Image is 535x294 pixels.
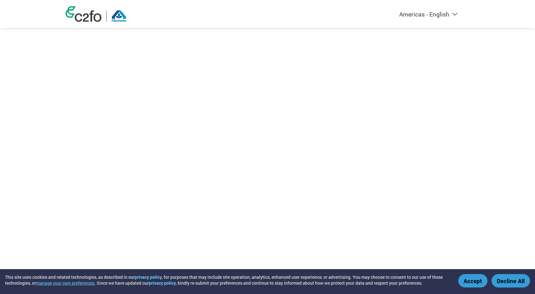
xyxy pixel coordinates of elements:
[111,10,127,22] img: Albertsons Companies
[492,274,530,287] button: Decline All
[36,280,94,286] button: manage your own preferences
[149,280,176,286] a: privacy policy
[5,274,449,286] div: This site uses cookies and related technologies, as described in our , for purposes that may incl...
[135,274,162,280] a: privacy policy
[66,6,102,22] img: c2fo logo
[458,274,487,287] button: Accept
